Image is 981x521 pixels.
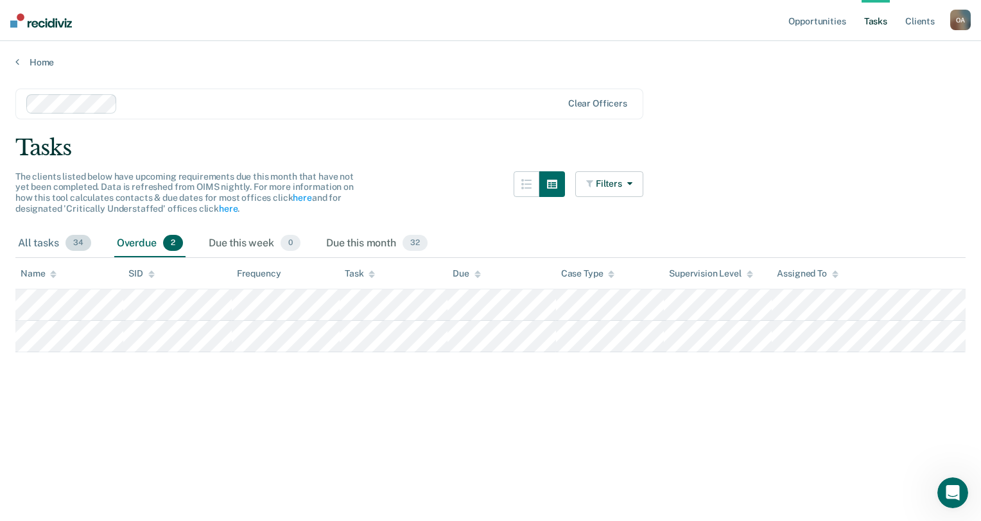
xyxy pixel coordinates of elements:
div: Due [453,268,481,279]
div: Frequency [237,268,281,279]
span: 32 [403,235,428,252]
a: here [293,192,311,203]
div: Overdue2 [114,230,186,258]
button: Filters [575,171,643,197]
div: Supervision Level [669,268,753,279]
a: here [219,203,238,214]
div: Tasks [15,135,966,161]
div: Due this week0 [206,230,303,258]
div: Assigned To [777,268,838,279]
span: The clients listed below have upcoming requirements due this month that have not yet been complet... [15,171,354,214]
div: Clear officers [568,98,627,109]
div: Case Type [561,268,615,279]
img: Recidiviz [10,13,72,28]
div: SID [128,268,155,279]
span: 34 [65,235,91,252]
div: Due this month32 [324,230,430,258]
iframe: Intercom live chat [937,477,968,508]
div: Task [345,268,375,279]
div: Name [21,268,56,279]
div: All tasks34 [15,230,94,258]
button: OA [950,10,971,30]
span: 0 [281,235,300,252]
div: O A [950,10,971,30]
a: Home [15,56,966,68]
span: 2 [163,235,183,252]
